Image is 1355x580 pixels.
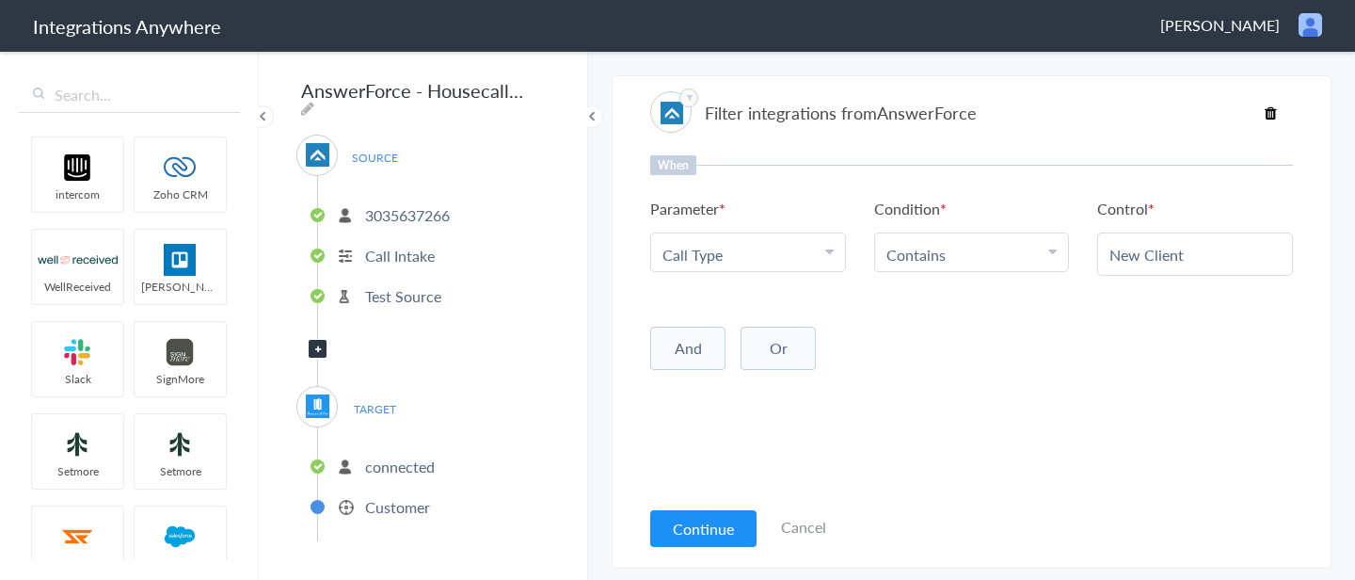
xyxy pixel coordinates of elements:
span: SOURCE [339,145,410,170]
img: user.png [1299,13,1322,37]
img: salesforce-logo.svg [140,521,220,553]
a: Contains [886,244,946,266]
span: WellReceived [32,279,123,295]
img: HouseCallPro-logo.png [306,395,329,418]
input: Search... [19,77,240,113]
img: wr-logo.svg [38,244,118,276]
span: ServiceForge [32,556,123,572]
span: TARGET [339,396,410,422]
h1: Integrations Anywhere [33,13,221,40]
a: Cancel [781,516,826,538]
img: signmore-logo.png [140,336,220,368]
button: Continue [650,510,757,547]
img: serviceforge-icon.png [38,521,118,553]
h6: Condition [874,198,947,219]
img: setmoreNew.jpg [140,428,220,460]
h6: Control [1097,198,1155,219]
span: AnswerForce [877,101,977,124]
span: SignMore [135,371,226,387]
p: Customer [365,496,430,518]
img: af-app-logo.svg [661,102,683,124]
button: And [650,327,725,370]
span: intercom [32,186,123,202]
h6: When [650,155,696,175]
img: af-app-logo.svg [306,143,329,167]
img: setmoreNew.jpg [38,428,118,460]
span: Salesforce [135,556,226,572]
p: Test Source [365,285,441,307]
input: Enter Values [1109,244,1281,266]
img: trello.png [140,244,220,276]
span: [PERSON_NAME] [1160,14,1280,36]
h4: Filter integrations from [705,101,977,124]
img: slack-logo.svg [38,336,118,368]
h6: Parameter [650,198,725,219]
img: zoho-logo.svg [140,152,220,184]
a: Call Type [662,244,723,266]
p: 3035637266 [365,204,450,226]
span: Setmore [135,463,226,479]
p: connected [365,456,435,477]
span: Setmore [32,463,123,479]
span: [PERSON_NAME] [135,279,226,295]
img: intercom-logo.svg [38,152,118,184]
button: Or [741,327,816,370]
span: Slack [32,371,123,387]
p: Call Intake [365,245,435,266]
span: Zoho CRM [135,186,226,202]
